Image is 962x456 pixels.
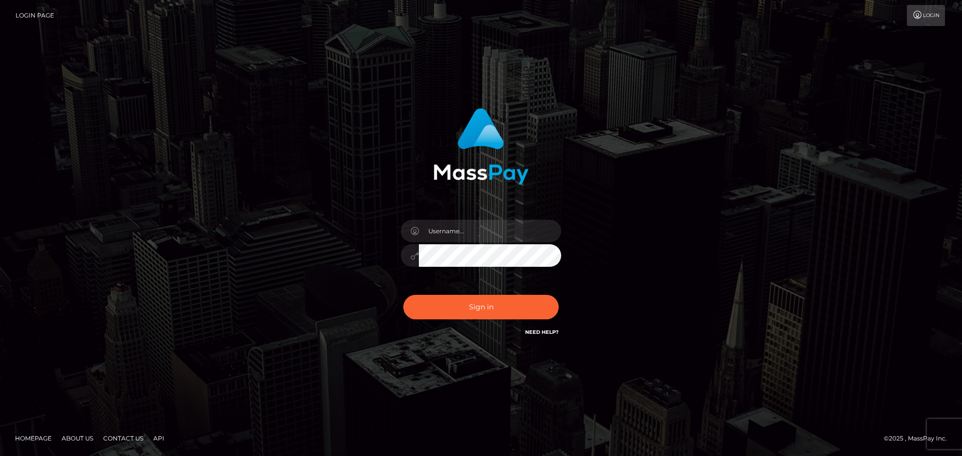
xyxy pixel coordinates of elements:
a: Login [907,5,945,26]
a: Need Help? [525,329,559,335]
img: MassPay Login [433,108,529,185]
input: Username... [419,220,561,242]
a: Contact Us [99,430,147,446]
button: Sign in [403,295,559,319]
a: Login Page [16,5,54,26]
div: © 2025 , MassPay Inc. [884,433,954,444]
a: About Us [58,430,97,446]
a: API [149,430,168,446]
a: Homepage [11,430,56,446]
